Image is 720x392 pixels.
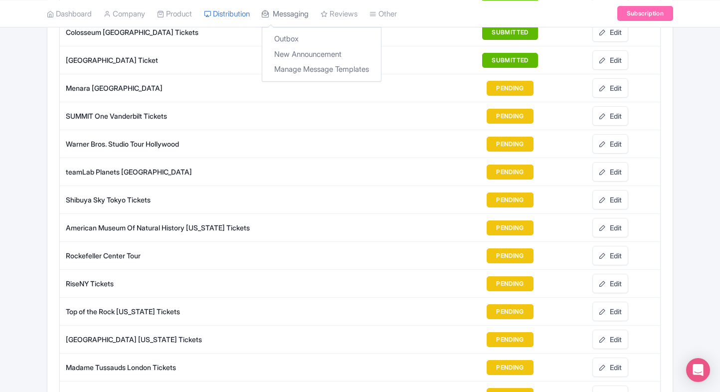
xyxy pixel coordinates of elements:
[592,22,628,42] a: Edit
[592,218,628,237] a: Edit
[487,81,534,96] button: PENDING
[592,246,628,265] a: Edit
[487,360,534,375] button: PENDING
[66,362,360,373] div: Madame Tussauds London Tickets
[487,304,534,319] button: PENDING
[487,276,534,291] button: PENDING
[487,248,534,263] button: PENDING
[262,62,381,77] a: Manage Message Templates
[487,193,534,207] button: PENDING
[66,222,360,233] div: American Museum Of Natural History [US_STATE] Tickets
[487,332,534,347] button: PENDING
[66,55,360,65] div: [GEOGRAPHIC_DATA] Ticket
[592,50,628,70] a: Edit
[592,274,628,293] a: Edit
[592,106,628,126] a: Edit
[487,165,534,180] button: PENDING
[592,162,628,182] a: Edit
[66,139,360,149] div: Warner Bros. Studio Tour Hollywood
[66,278,360,289] div: RiseNY Tickets
[592,190,628,209] a: Edit
[66,27,360,37] div: Colosseum [GEOGRAPHIC_DATA] Tickets
[592,134,628,154] a: Edit
[487,220,534,235] button: PENDING
[66,334,360,345] div: [GEOGRAPHIC_DATA] [US_STATE] Tickets
[592,358,628,377] a: Edit
[592,330,628,349] a: Edit
[66,111,360,121] div: SUMMIT One Vanderbilt Tickets
[592,302,628,321] a: Edit
[66,195,360,205] div: Shibuya Sky Tokyo Tickets
[66,306,360,317] div: Top of the Rock [US_STATE] Tickets
[66,250,360,261] div: Rockefeller Center Tour
[66,167,360,177] div: teamLab Planets [GEOGRAPHIC_DATA]
[487,109,534,124] button: PENDING
[482,53,538,68] button: SUBMITTED
[262,31,381,47] a: Outbox
[482,25,538,40] button: SUBMITTED
[592,78,628,98] a: Edit
[686,358,710,382] div: Open Intercom Messenger
[487,137,534,152] button: PENDING
[66,83,360,93] div: Menara [GEOGRAPHIC_DATA]
[617,6,673,21] a: Subscription
[262,46,381,62] a: New Announcement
